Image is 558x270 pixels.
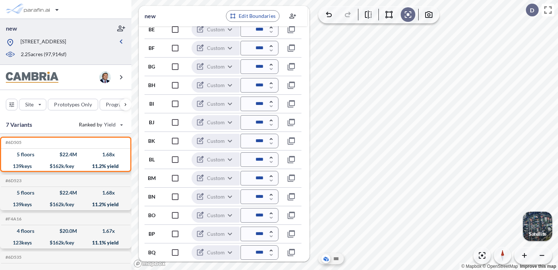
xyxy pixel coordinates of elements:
[192,152,240,167] div: Custom
[145,83,159,88] div: BH
[192,96,240,111] div: Custom
[207,63,225,70] p: Custom
[192,171,240,186] div: Custom
[20,38,66,47] p: [STREET_ADDRESS]
[207,249,225,256] p: Custom
[192,78,240,93] div: Custom
[145,46,159,51] div: BF
[100,99,139,110] button: Program
[134,259,166,268] a: Mapbox homepage
[145,12,223,20] p: new
[192,40,240,56] div: Custom
[192,189,240,204] div: Custom
[482,264,518,269] a: OpenStreetMap
[207,156,225,163] p: Custom
[523,212,552,241] button: Switcher ImageSatellite
[192,59,240,74] div: Custom
[6,72,58,83] img: BrandImage
[226,10,280,22] button: Edit Boundaries
[104,121,116,128] span: Yield
[106,101,126,108] p: Program
[207,119,225,126] p: Custom
[145,194,159,199] div: BN
[192,245,240,260] div: Custom
[192,115,240,130] div: Custom
[4,216,22,222] h5: #F4A16
[54,101,92,108] p: Prototypes Only
[461,264,481,269] a: Mapbox
[192,22,240,37] div: Custom
[99,71,111,83] img: user logo
[145,213,159,218] div: BO
[4,140,22,145] h5: #6D505
[145,157,159,162] div: BL
[4,178,22,183] h5: #6D523
[145,64,159,69] div: BG
[207,44,225,52] p: Custom
[207,82,225,89] p: Custom
[25,101,34,108] p: Site
[207,100,225,107] p: Custom
[145,27,159,32] div: BE
[207,137,225,145] p: Custom
[19,99,46,110] button: Site
[332,254,340,263] button: Site Plan
[48,99,98,110] button: Prototypes Only
[145,120,159,125] div: BJ
[145,250,159,255] div: BQ
[192,208,240,223] div: Custom
[530,7,534,13] p: D
[73,119,128,130] button: Ranked by Yield
[239,12,276,20] p: Edit Boundaries
[6,24,17,32] p: new
[207,26,225,33] p: Custom
[207,193,225,200] p: Custom
[529,231,546,237] p: Satellite
[145,101,159,106] div: BI
[520,264,556,269] a: Improve this map
[207,230,225,238] p: Custom
[21,51,66,59] p: 2.25 acres ( 97,914 sf)
[145,231,159,236] div: BP
[145,176,159,181] div: BM
[207,175,225,182] p: Custom
[192,133,240,149] div: Custom
[6,120,32,129] p: 7 Variants
[207,212,225,219] p: Custom
[145,138,159,144] div: BK
[192,226,240,242] div: Custom
[4,255,22,260] h5: #6D535
[322,254,330,263] button: Aerial View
